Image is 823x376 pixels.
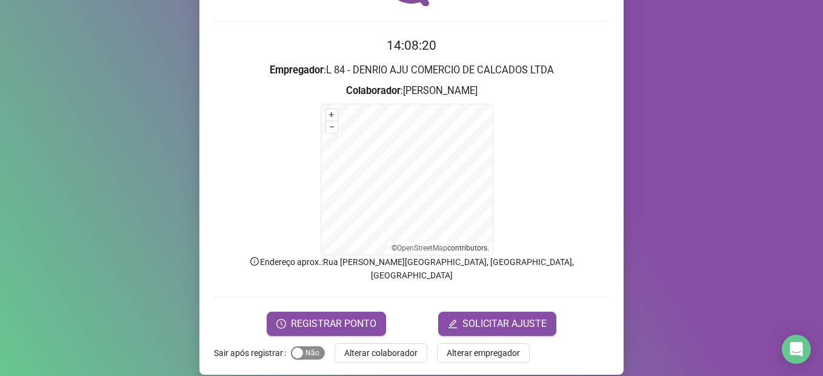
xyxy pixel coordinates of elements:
button: – [326,121,338,133]
strong: Empregador [270,64,324,76]
p: Endereço aprox. : Rua [PERSON_NAME][GEOGRAPHIC_DATA], [GEOGRAPHIC_DATA], [GEOGRAPHIC_DATA] [214,255,609,282]
time: 14:08:20 [387,38,436,53]
span: Alterar empregador [447,346,520,360]
button: editSOLICITAR AJUSTE [438,312,556,336]
button: Alterar colaborador [335,343,427,363]
li: © contributors. [392,244,489,252]
span: Alterar colaborador [344,346,418,360]
a: OpenStreetMap [397,244,447,252]
span: SOLICITAR AJUSTE [462,317,547,331]
span: info-circle [249,256,260,267]
button: + [326,109,338,121]
h3: : [PERSON_NAME] [214,83,609,99]
span: REGISTRAR PONTO [291,317,376,331]
div: Open Intercom Messenger [782,335,811,364]
strong: Colaborador [346,85,401,96]
button: Alterar empregador [437,343,530,363]
span: clock-circle [276,319,286,329]
h3: : L 84 - DENRIO AJU COMERCIO DE CALCADOS LTDA [214,62,609,78]
button: REGISTRAR PONTO [267,312,386,336]
span: edit [448,319,458,329]
label: Sair após registrar [214,343,291,363]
